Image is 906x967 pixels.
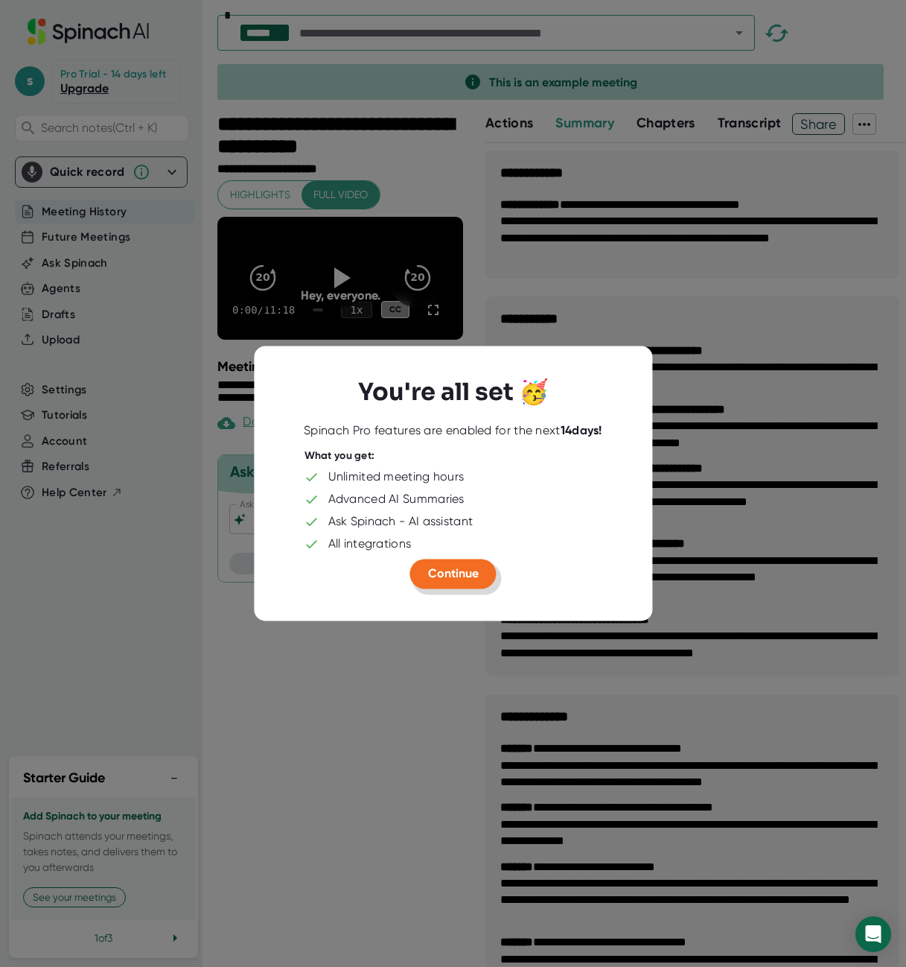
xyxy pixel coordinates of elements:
button: Continue [410,559,497,589]
div: Unlimited meeting hours [328,470,465,485]
div: Spinach Pro features are enabled for the next [304,423,602,438]
div: What you get: [304,449,375,463]
h3: You're all set 🥳 [358,378,549,406]
span: Continue [428,567,479,581]
div: Ask Spinach - AI assistant [328,515,473,530]
b: 14 days! [561,423,602,437]
div: All integrations [328,537,412,552]
div: Open Intercom Messenger [855,916,891,952]
div: Advanced AI Summaries [328,492,465,507]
